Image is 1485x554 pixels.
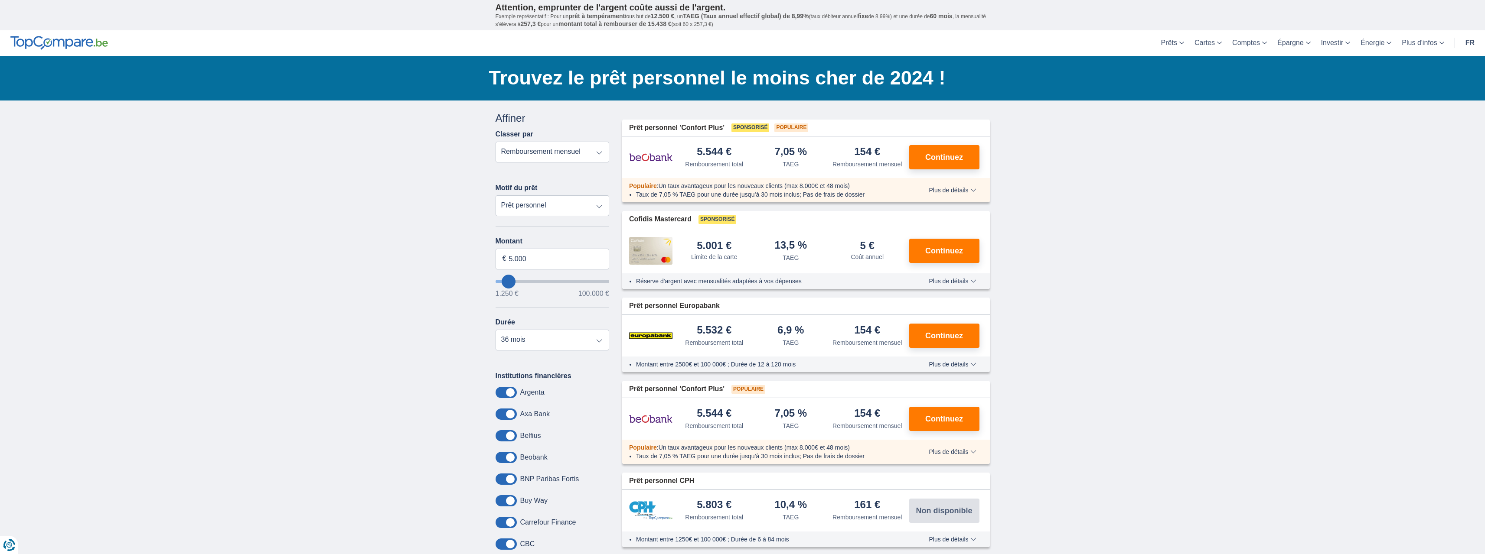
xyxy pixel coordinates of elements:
[783,253,799,262] div: TAEG
[520,432,541,440] label: Belfius
[731,385,765,394] span: Populaire
[636,360,904,369] li: Montant entre 2500€ et 100 000€ ; Durée de 12 à 120 mois
[578,290,609,297] span: 100.000 €
[1316,30,1356,56] a: Investir
[697,408,731,420] div: 5.544 €
[520,540,535,548] label: CBC
[496,280,610,283] a: wantToBorrow
[922,278,982,285] button: Plus de détails
[629,408,672,430] img: pret personnel Beobank
[774,408,807,420] div: 7,05 %
[929,187,976,193] span: Plus de détails
[496,111,610,126] div: Affiner
[1460,30,1480,56] a: fr
[774,146,807,158] div: 7,05 %
[909,145,979,169] button: Continuez
[558,20,672,27] span: montant total à rembourser de 15.438 €
[922,448,982,455] button: Plus de détails
[860,240,875,251] div: 5 €
[909,239,979,263] button: Continuez
[929,361,976,367] span: Plus de détails
[858,13,868,19] span: fixe
[783,513,799,522] div: TAEG
[685,160,743,168] div: Remboursement total
[783,160,799,168] div: TAEG
[930,13,953,19] span: 60 mois
[922,187,982,194] button: Plus de détails
[1227,30,1272,56] a: Comptes
[783,421,799,430] div: TAEG
[922,361,982,368] button: Plus de détails
[520,454,548,461] label: Beobank
[629,214,692,224] span: Cofidis Mastercard
[697,325,731,337] div: 5.532 €
[521,20,541,27] span: 257,3 €
[503,254,506,264] span: €
[629,444,657,451] span: Populaire
[622,443,911,452] div: :
[929,449,976,455] span: Plus de détails
[929,278,976,284] span: Plus de détails
[777,325,804,337] div: 6,9 %
[1272,30,1316,56] a: Épargne
[496,184,538,192] label: Motif du prêt
[10,36,108,50] img: TopCompare
[636,277,904,285] li: Réserve d'argent avec mensualités adaptées à vos dépenses
[568,13,625,19] span: prêt à tempérament
[922,536,982,543] button: Plus de détails
[629,476,694,486] span: Prêt personnel CPH
[659,182,850,189] span: Un taux avantageux pour les nouveaux clients (max 8.000€ et 48 mois)
[496,372,571,380] label: Institutions financières
[629,301,720,311] span: Prêt personnel Europabank
[636,452,904,460] li: Taux de 7,05 % TAEG pour une durée jusqu’à 30 mois inclus; Pas de frais de dossier
[629,123,725,133] span: Prêt personnel 'Confort Plus'
[691,253,738,261] div: Limite de la carte
[629,501,672,520] img: pret personnel CPH Banque
[489,65,990,91] h1: Trouvez le prêt personnel le moins cher de 2024 !
[909,407,979,431] button: Continuez
[925,332,963,340] span: Continuez
[854,499,880,511] div: 161 €
[496,130,533,138] label: Classer par
[651,13,675,19] span: 12.500 €
[832,513,902,522] div: Remboursement mensuel
[520,475,579,483] label: BNP Paribas Fortis
[629,237,672,265] img: pret personnel Cofidis CC
[636,535,904,544] li: Montant entre 1250€ et 100 000€ ; Durée de 6 à 84 mois
[929,536,976,542] span: Plus de détails
[1189,30,1227,56] a: Cartes
[731,123,769,132] span: Sponsorisé
[698,215,736,224] span: Sponsorisé
[685,421,743,430] div: Remboursement total
[520,497,548,505] label: Buy Way
[683,13,809,19] span: TAEG (Taux annuel effectif global) de 8,99%
[496,13,990,28] p: Exemple représentatif : Pour un tous but de , un (taux débiteur annuel de 8,99%) et une durée de ...
[783,338,799,347] div: TAEG
[636,190,904,199] li: Taux de 7,05 % TAEG pour une durée jusqu’à 30 mois inclus; Pas de frais de dossier
[774,123,808,132] span: Populaire
[496,318,515,326] label: Durée
[622,181,911,190] div: :
[520,410,550,418] label: Axa Bank
[854,146,880,158] div: 154 €
[909,499,979,523] button: Non disponible
[697,499,731,511] div: 5.803 €
[925,247,963,255] span: Continuez
[520,518,576,526] label: Carrefour Finance
[629,182,657,189] span: Populaire
[697,146,731,158] div: 5.544 €
[659,444,850,451] span: Un taux avantageux pour les nouveaux clients (max 8.000€ et 48 mois)
[916,507,973,515] span: Non disponible
[520,389,545,396] label: Argenta
[832,160,902,168] div: Remboursement mensuel
[832,338,902,347] div: Remboursement mensuel
[854,408,880,420] div: 154 €
[496,2,990,13] p: Attention, emprunter de l'argent coûte aussi de l'argent.
[925,153,963,161] span: Continuez
[774,240,807,252] div: 13,5 %
[774,499,807,511] div: 10,4 %
[925,415,963,423] span: Continuez
[496,237,610,245] label: Montant
[629,146,672,168] img: pret personnel Beobank
[685,513,743,522] div: Remboursement total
